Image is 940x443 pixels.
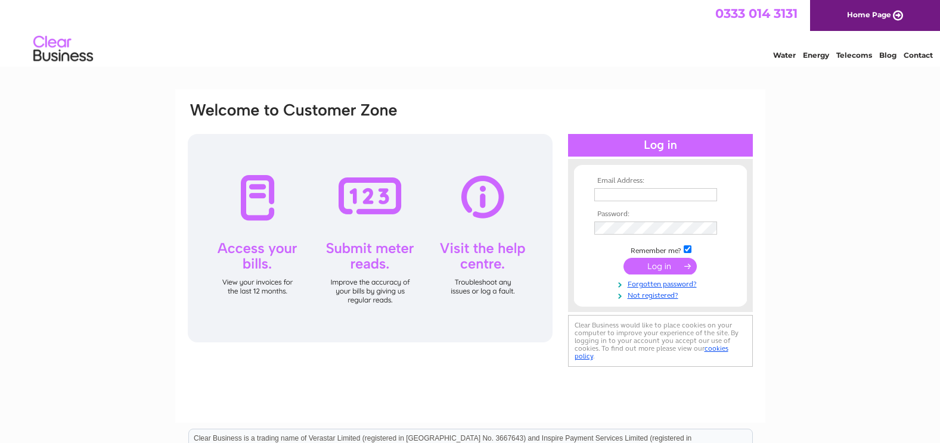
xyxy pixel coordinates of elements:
th: Email Address: [591,177,730,185]
img: logo.png [33,31,94,67]
a: Forgotten password? [594,277,730,289]
a: Blog [879,51,896,60]
div: Clear Business is a trading name of Verastar Limited (registered in [GEOGRAPHIC_DATA] No. 3667643... [189,7,752,58]
a: Telecoms [836,51,872,60]
a: Not registered? [594,289,730,300]
th: Password: [591,210,730,219]
div: Clear Business would like to place cookies on your computer to improve your experience of the sit... [568,315,753,367]
td: Remember me? [591,244,730,255]
a: Contact [904,51,933,60]
a: cookies policy [575,344,728,360]
a: Water [773,51,796,60]
a: 0333 014 3131 [715,6,798,21]
input: Submit [623,258,697,274]
a: Energy [803,51,829,60]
